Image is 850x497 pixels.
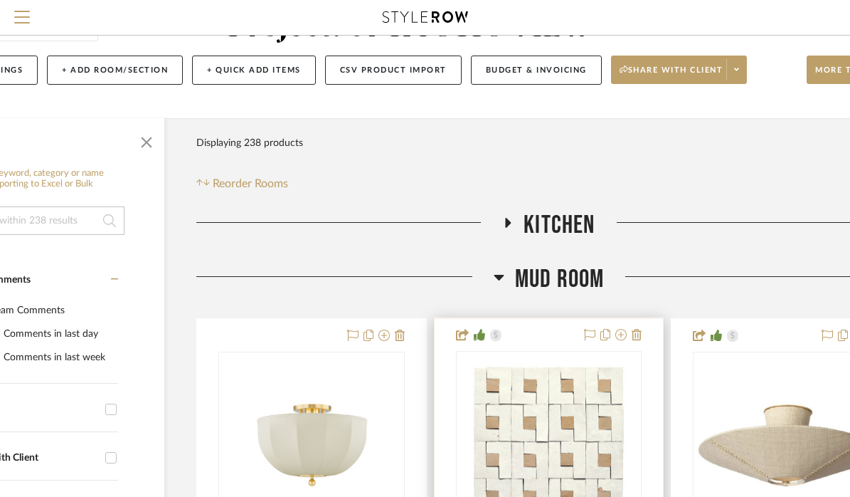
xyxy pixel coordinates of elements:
[192,56,316,85] button: + Quick Add Items
[325,56,462,85] button: CSV Product Import
[196,129,303,157] div: Displaying 238 products
[611,56,748,84] button: Share with client
[132,125,161,154] button: Close
[196,175,288,192] button: Reorder Rooms
[213,175,288,192] span: Reorder Rooms
[515,264,605,295] span: Mud Room
[620,65,723,86] span: Share with client
[524,210,595,241] span: Kitchen
[471,56,602,85] button: Budget & Invoicing
[47,56,183,85] button: + Add Room/Section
